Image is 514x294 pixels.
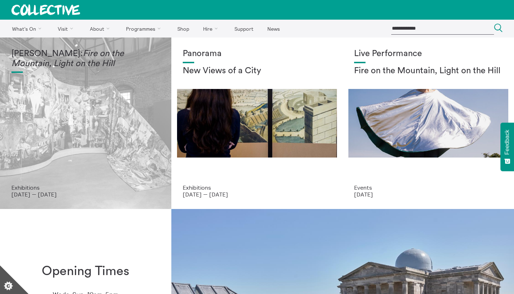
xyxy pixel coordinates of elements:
p: Exhibitions [11,184,160,191]
p: [DATE] — [DATE] [183,191,331,198]
a: Support [228,20,259,38]
a: News [261,20,286,38]
a: Shop [171,20,195,38]
h1: [PERSON_NAME]: [11,49,160,69]
p: [DATE] — [DATE] [11,191,160,198]
p: [DATE] [354,191,503,198]
h1: Opening Times [42,264,129,279]
a: Programmes [120,20,170,38]
h1: Live Performance [354,49,503,59]
h1: Panorama [183,49,331,59]
button: Feedback - Show survey [500,123,514,171]
a: About [84,20,119,38]
a: Photo: Eoin Carey Live Performance Fire on the Mountain, Light on the Hill Events [DATE] [343,38,514,209]
p: Events [354,184,503,191]
span: Feedback [504,130,510,155]
a: Hire [197,20,227,38]
a: Collective Panorama June 2025 small file 8 Panorama New Views of a City Exhibitions [DATE] — [DATE] [171,38,343,209]
a: What's On [6,20,50,38]
h2: Fire on the Mountain, Light on the Hill [354,66,503,76]
em: Fire on the Mountain, Light on the Hill [11,49,124,68]
p: Exhibitions [183,184,331,191]
a: Visit [52,20,82,38]
h2: New Views of a City [183,66,331,76]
